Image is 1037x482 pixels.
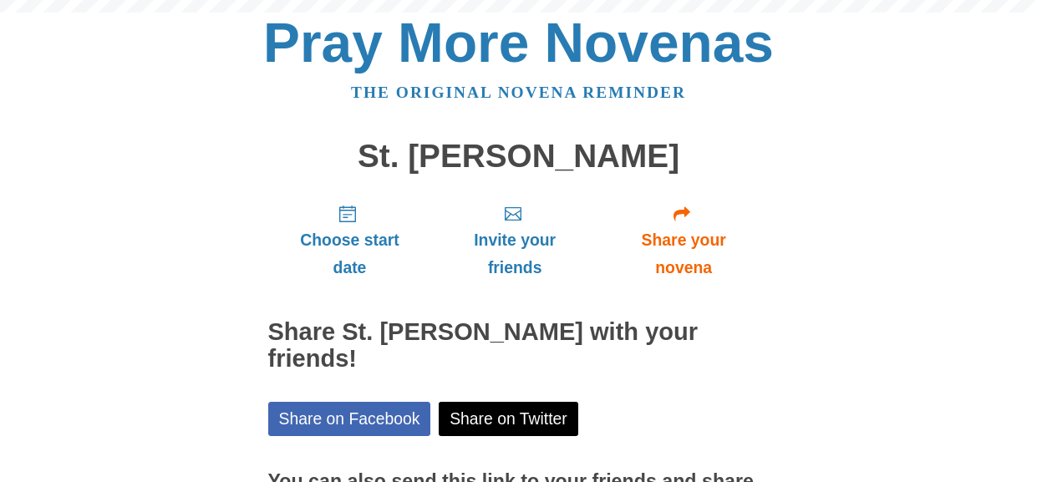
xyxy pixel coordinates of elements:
a: Share your novena [598,190,770,290]
span: Share your novena [615,226,753,282]
a: Share on Twitter [439,402,578,436]
a: Choose start date [268,190,432,290]
span: Choose start date [285,226,415,282]
span: Invite your friends [448,226,581,282]
h2: Share St. [PERSON_NAME] with your friends! [268,319,770,373]
a: Invite your friends [431,190,597,290]
a: Pray More Novenas [263,12,774,74]
h1: St. [PERSON_NAME] [268,139,770,175]
a: Share on Facebook [268,402,431,436]
a: The original novena reminder [351,84,686,101]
